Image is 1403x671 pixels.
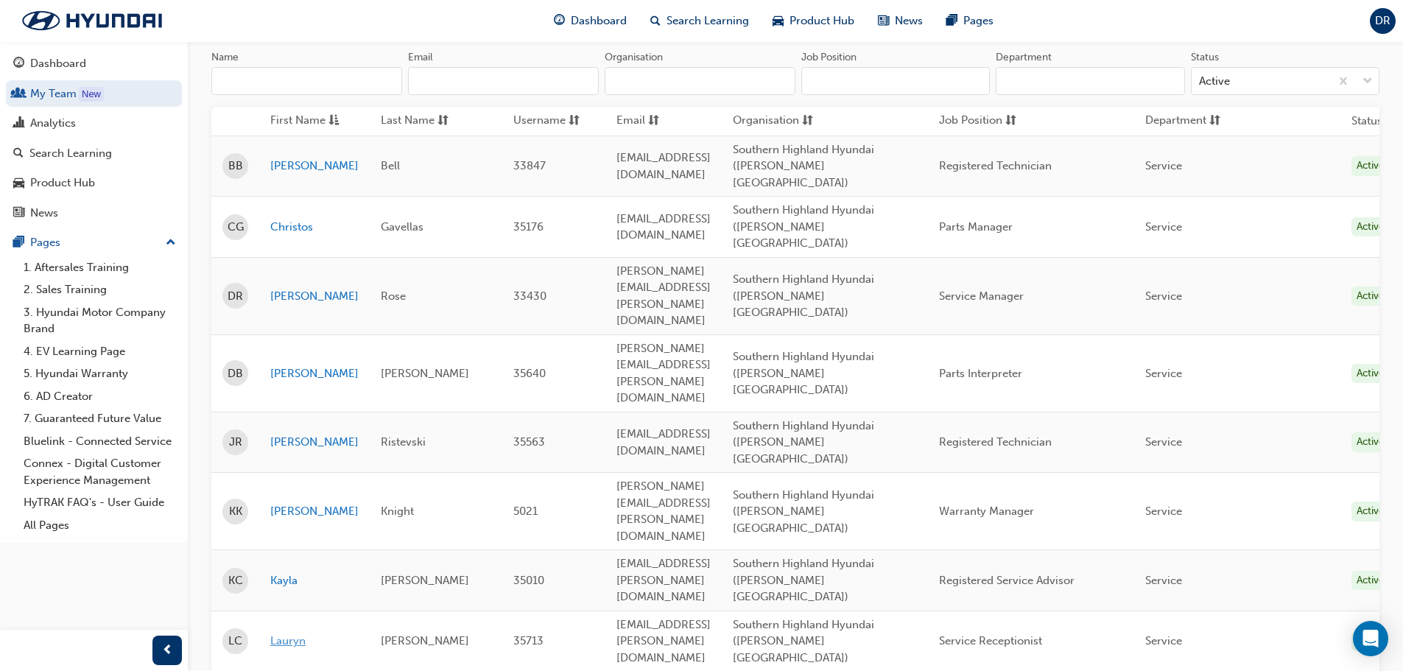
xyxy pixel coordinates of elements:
span: Department [1145,112,1206,130]
img: Trak [7,5,177,36]
span: First Name [270,112,326,130]
input: Email [408,67,599,95]
div: Active [1351,571,1390,591]
span: Username [513,112,566,130]
span: Job Position [939,112,1002,130]
div: Active [1351,287,1390,306]
span: Search Learning [667,13,749,29]
button: Pages [6,229,182,256]
span: Service [1145,289,1182,303]
a: search-iconSearch Learning [639,6,761,36]
span: 35563 [513,435,545,449]
span: guage-icon [554,12,565,30]
span: 33430 [513,289,546,303]
span: Service [1145,505,1182,518]
span: search-icon [650,12,661,30]
span: [PERSON_NAME][EMAIL_ADDRESS][PERSON_NAME][DOMAIN_NAME] [616,479,711,543]
span: DR [228,288,243,305]
span: down-icon [1362,72,1373,91]
div: Tooltip anchor [79,87,104,102]
span: Southern Highland Hyundai ([PERSON_NAME][GEOGRAPHIC_DATA]) [733,618,874,664]
span: [EMAIL_ADDRESS][DOMAIN_NAME] [616,151,711,181]
a: 4. EV Learning Page [18,340,182,363]
span: Southern Highland Hyundai ([PERSON_NAME][GEOGRAPHIC_DATA]) [733,203,874,250]
div: Job Position [801,50,857,65]
span: Service [1145,367,1182,380]
a: My Team [6,80,182,108]
div: Analytics [30,115,76,132]
span: car-icon [13,177,24,190]
a: guage-iconDashboard [542,6,639,36]
span: Gavellas [381,220,423,233]
button: DR [1370,8,1396,34]
span: sorting-icon [648,112,659,130]
a: news-iconNews [866,6,935,36]
a: [PERSON_NAME] [270,503,359,520]
span: 35010 [513,574,544,587]
span: Southern Highland Hyundai ([PERSON_NAME][GEOGRAPHIC_DATA]) [733,350,874,396]
div: Name [211,50,239,65]
span: Last Name [381,112,435,130]
span: 35713 [513,634,544,647]
span: Pages [963,13,994,29]
a: Bluelink - Connected Service [18,430,182,453]
span: Dashboard [571,13,627,29]
a: Product Hub [6,169,182,197]
div: Product Hub [30,175,95,192]
div: News [30,205,58,222]
div: Active [1351,156,1390,176]
input: Name [211,67,402,95]
a: Lauryn [270,633,359,650]
a: [PERSON_NAME] [270,288,359,305]
span: [PERSON_NAME] [381,634,469,647]
span: sorting-icon [1209,112,1220,130]
div: Active [1351,217,1390,237]
span: [EMAIL_ADDRESS][PERSON_NAME][DOMAIN_NAME] [616,557,711,603]
span: people-icon [13,88,24,101]
span: sorting-icon [569,112,580,130]
span: Service [1145,159,1182,172]
span: Registered Service Advisor [939,574,1075,587]
span: sorting-icon [437,112,449,130]
span: KC [228,572,243,589]
input: Department [996,67,1184,95]
button: Job Positionsorting-icon [939,112,1020,130]
a: Search Learning [6,140,182,167]
a: [PERSON_NAME] [270,434,359,451]
button: Organisationsorting-icon [733,112,814,130]
input: Organisation [605,67,795,95]
span: prev-icon [162,642,173,660]
span: [PERSON_NAME][EMAIL_ADDRESS][PERSON_NAME][DOMAIN_NAME] [616,264,711,328]
span: [PERSON_NAME][EMAIL_ADDRESS][PERSON_NAME][DOMAIN_NAME] [616,342,711,405]
div: Status [1191,50,1219,65]
div: Search Learning [29,145,112,162]
a: [PERSON_NAME] [270,158,359,175]
span: Parts Manager [939,220,1013,233]
div: Active [1351,364,1390,384]
span: JR [229,434,242,451]
input: Job Position [801,67,990,95]
div: Active [1351,631,1390,651]
a: Dashboard [6,50,182,77]
a: 3. Hyundai Motor Company Brand [18,301,182,340]
span: Knight [381,505,414,518]
span: 33847 [513,159,546,172]
span: 35640 [513,367,546,380]
a: 1. Aftersales Training [18,256,182,279]
button: Departmentsorting-icon [1145,112,1226,130]
span: news-icon [13,207,24,220]
span: Service Receptionist [939,634,1042,647]
span: [EMAIL_ADDRESS][DOMAIN_NAME] [616,212,711,242]
button: DashboardMy TeamAnalyticsSearch LearningProduct HubNews [6,47,182,229]
span: pages-icon [13,236,24,250]
a: 7. Guaranteed Future Value [18,407,182,430]
span: chart-icon [13,117,24,130]
span: [PERSON_NAME] [381,367,469,380]
span: [EMAIL_ADDRESS][DOMAIN_NAME] [616,427,711,457]
th: Status [1351,113,1382,130]
a: [PERSON_NAME] [270,365,359,382]
span: Service Manager [939,289,1024,303]
span: CG [228,219,244,236]
span: pages-icon [946,12,957,30]
span: Service [1145,574,1182,587]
